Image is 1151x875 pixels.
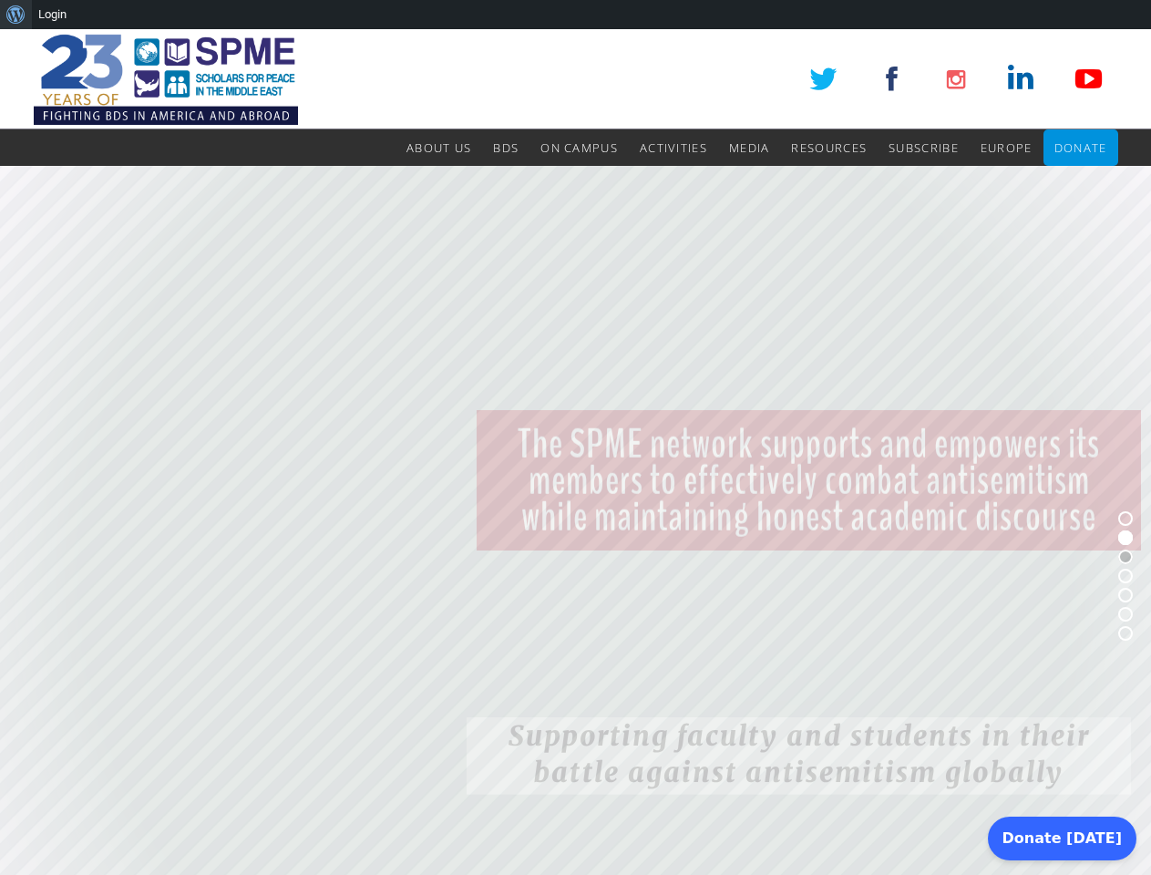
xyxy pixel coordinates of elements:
[640,129,707,166] a: Activities
[640,139,707,156] span: Activities
[981,129,1033,166] a: Europe
[540,129,618,166] a: On Campus
[889,139,959,156] span: Subscribe
[493,139,519,156] span: BDS
[493,129,519,166] a: BDS
[981,139,1033,156] span: Europe
[791,139,867,156] span: Resources
[406,129,471,166] a: About Us
[34,29,298,129] img: SPME
[1054,129,1107,166] a: Donate
[729,139,770,156] span: Media
[791,129,867,166] a: Resources
[1054,139,1107,156] span: Donate
[729,129,770,166] a: Media
[889,129,959,166] a: Subscribe
[406,139,471,156] span: About Us
[540,139,618,156] span: On Campus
